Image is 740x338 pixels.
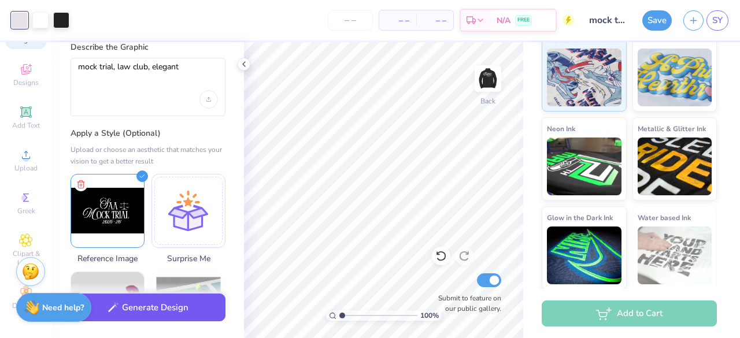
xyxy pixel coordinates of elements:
[480,96,495,106] div: Back
[423,14,446,27] span: – –
[420,310,439,321] span: 100 %
[71,294,225,322] button: Generate Design
[638,49,712,106] img: Puff Ink
[328,10,373,31] input: – –
[642,10,672,31] button: Save
[476,67,499,90] img: Back
[638,122,706,135] span: Metallic & Glitter Ink
[14,164,38,173] span: Upload
[638,138,712,195] img: Metallic & Glitter Ink
[71,252,145,265] span: Reference Image
[547,211,613,224] span: Glow in the Dark Ink
[706,10,728,31] a: SY
[12,301,40,310] span: Decorate
[12,121,40,130] span: Add Text
[547,49,621,106] img: Standard
[432,293,501,314] label: Submit to feature on our public gallery.
[712,14,723,27] span: SY
[71,128,225,139] label: Apply a Style (Optional)
[71,174,144,247] img: Upload reference
[517,16,530,24] span: FREE
[78,62,218,91] textarea: mock trial, law club, elegant
[42,302,84,313] strong: Need help?
[547,226,621,284] img: Glow in the Dark Ink
[580,9,637,32] input: Untitled Design
[71,144,225,167] div: Upload or choose an aesthetic that matches your vision to get a better result
[638,211,691,224] span: Water based Ink
[71,42,225,53] label: Describe the Graphic
[386,14,409,27] span: – –
[497,14,510,27] span: N/A
[638,226,712,284] img: Water based Ink
[151,252,225,265] span: Surprise Me
[547,138,621,195] img: Neon Ink
[6,249,46,268] span: Clipart & logos
[199,90,218,109] div: Upload image
[547,122,575,135] span: Neon Ink
[17,206,35,216] span: Greek
[13,78,39,87] span: Designs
